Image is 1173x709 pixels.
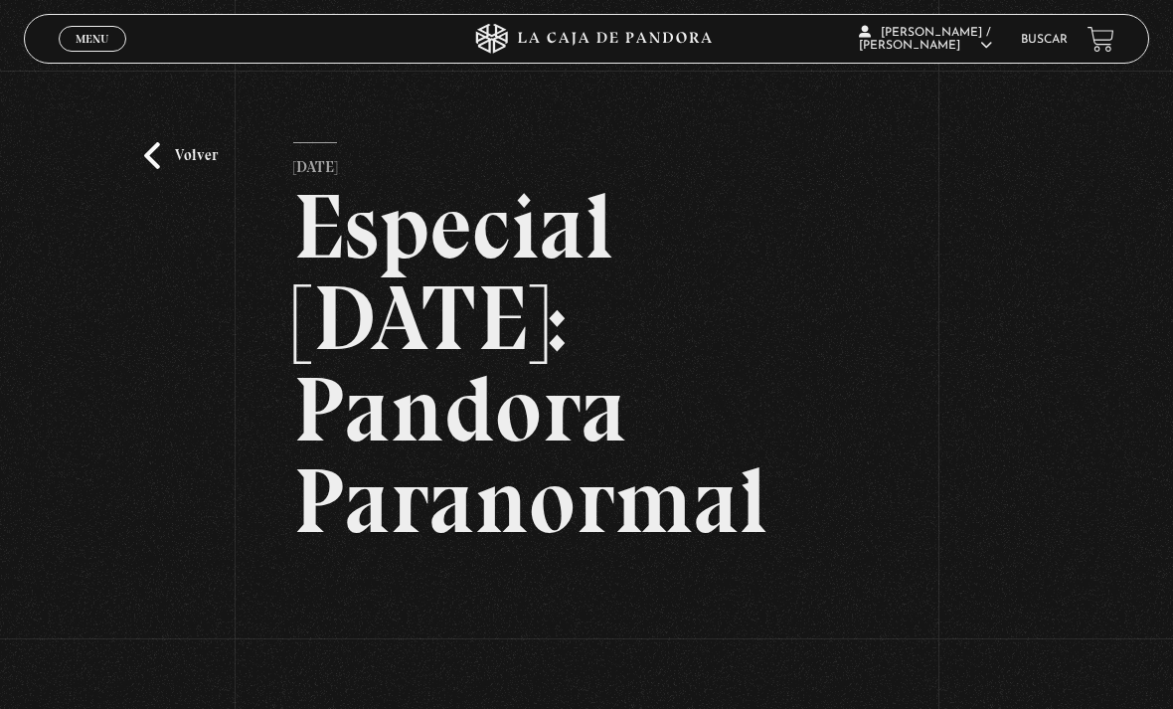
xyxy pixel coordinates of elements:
span: [PERSON_NAME] / [PERSON_NAME] [859,27,992,52]
span: Cerrar [70,50,116,64]
span: Menu [76,33,108,45]
a: Volver [144,142,218,169]
p: [DATE] [293,142,337,182]
a: Buscar [1021,34,1068,46]
a: View your shopping cart [1088,26,1114,53]
h2: Especial [DATE]: Pandora Paranormal [293,181,879,547]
